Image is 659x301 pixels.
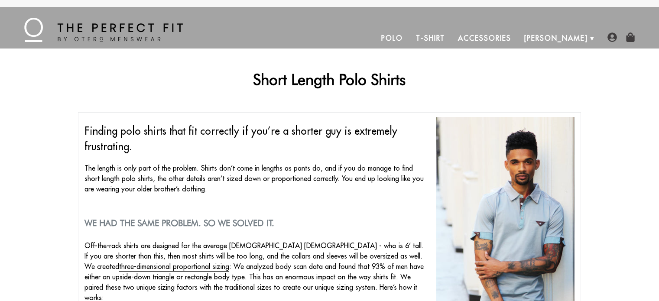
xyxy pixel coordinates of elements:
a: three-dimensional proportional sizing [119,262,229,272]
p: The length is only part of the problem. Shirts don’t come in lengths as pants do, and if you do m... [84,163,424,194]
h2: We had the same problem. So we solved it. [84,218,424,228]
a: Accessories [451,28,517,49]
img: shopping-bag-icon.png [626,32,635,42]
img: The Perfect Fit - by Otero Menswear - Logo [24,18,183,42]
a: T-Shirt [409,28,451,49]
h1: Short Length Polo Shirts [78,70,581,88]
img: user-account-icon.png [607,32,617,42]
span: Finding polo shirts that fit correctly if you’re a shorter guy is extremely frustrating. [84,124,397,153]
a: [PERSON_NAME] [518,28,594,49]
a: Polo [375,28,409,49]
